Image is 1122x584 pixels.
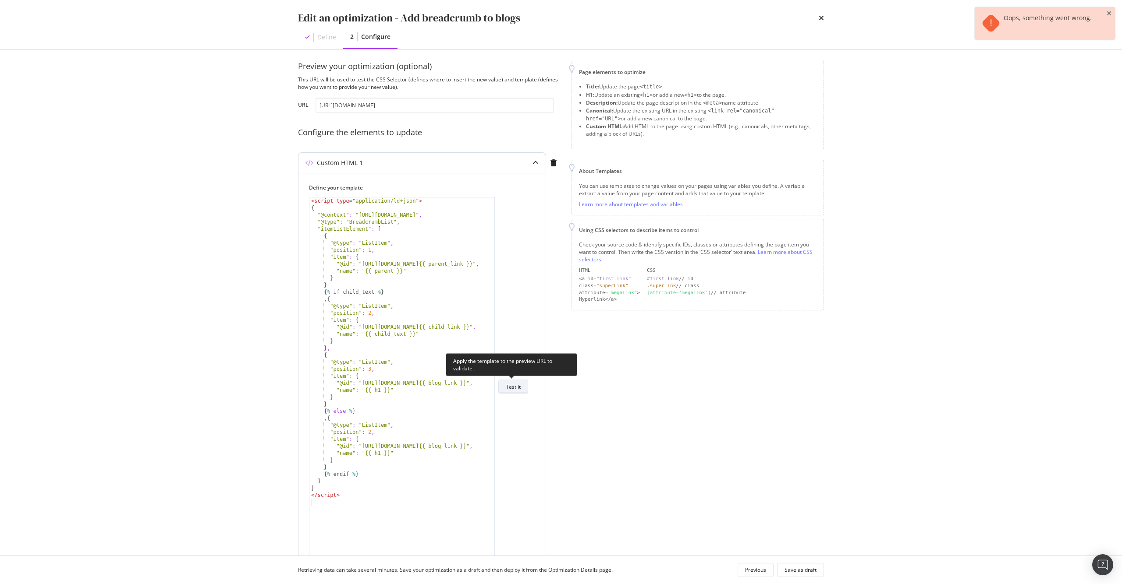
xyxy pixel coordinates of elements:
[777,563,824,577] button: Save as draft
[316,98,554,113] input: https://www.example.com
[586,108,774,122] span: <link rel="canonical" href="URL">
[309,184,528,191] label: Define your template
[350,32,354,41] div: 2
[785,566,817,573] div: Save as draft
[298,61,561,72] div: Preview your optimization (optional)
[298,101,309,111] label: URL
[647,290,711,296] div: [attribute='megaLink']
[298,566,613,573] div: Retrieving data can take several minutes. Save your optimization as a draft and then deploy it fr...
[298,11,520,25] div: Edit an optimization - Add breadcrumb to blogs
[317,33,336,42] div: Define
[317,158,363,167] div: Custom HTML 1
[647,275,817,282] div: // id
[298,76,561,91] div: This URL will be used to test the CSS Selector (defines where to insert the new value) and templa...
[579,289,640,296] div: attribute= >
[586,123,624,130] strong: Custom HTML:
[298,127,561,138] div: Configure the elements to update
[586,83,599,90] strong: Title:
[640,84,662,90] span: <title>
[586,99,618,106] strong: Description:
[579,267,640,274] div: HTML
[586,83,817,91] li: Update the page .
[579,241,817,263] div: Check your source code & identify specific IDs, classes or attributes defining the page item you ...
[586,107,613,114] strong: Canonical:
[506,383,521,391] div: Test it
[647,267,817,274] div: CSS
[579,167,817,175] div: About Templates
[579,226,817,234] div: Using CSS selectors to describe items to control
[703,100,722,106] span: <meta>
[647,276,679,281] div: #first-link
[647,283,676,288] div: .superLink
[647,282,817,289] div: // class
[586,107,817,123] li: Update the existing URL in the existing or add a new canonical to the page.
[640,92,653,98] span: <h1>
[1092,554,1113,575] div: Open Intercom Messenger
[579,248,813,263] a: Learn more about CSS selectors
[1107,11,1111,17] div: close toast
[597,276,631,281] div: "first-link"
[586,91,817,99] li: Update an existing or add a new to the page.
[738,563,774,577] button: Previous
[586,99,817,107] li: Update the page description in the name attribute
[361,32,391,41] div: Configure
[579,201,683,208] a: Learn more about templates and variables
[1004,14,1092,32] div: Oops, something went wrong.
[586,123,817,137] li: Add HTML to the page using custom HTML (e.g., canonicals, other meta tags, adding a block of URLs).
[579,275,640,282] div: <a id=
[608,290,637,296] div: "megaLink"
[579,282,640,289] div: class=
[586,91,594,99] strong: H1:
[684,92,697,98] span: <h1>
[745,566,766,573] div: Previous
[647,289,817,296] div: // attribute
[579,68,817,76] div: Page elements to optimize
[819,11,824,25] div: times
[579,182,817,197] div: You can use templates to change values on your pages using variables you define. A variable extra...
[498,380,528,394] button: Test it
[597,283,628,288] div: "superLink"
[446,353,577,376] div: Apply the template to the preview URL to validate.
[579,296,640,303] div: Hyperlink</a>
